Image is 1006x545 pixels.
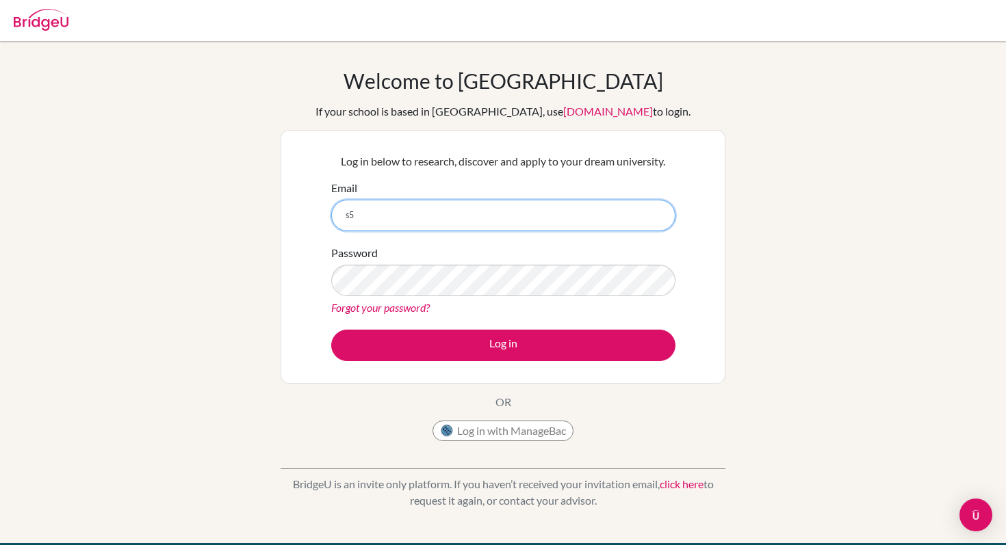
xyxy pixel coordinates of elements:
div: Open Intercom Messenger [959,499,992,531]
a: Forgot your password? [331,301,430,314]
a: click here [660,477,704,490]
button: Log in with ManageBac [433,421,573,441]
p: OR [495,394,511,410]
div: If your school is based in [GEOGRAPHIC_DATA], use to login. [315,103,691,120]
label: Email [331,180,357,196]
button: Log in [331,330,675,361]
img: Bridge-U [14,9,68,31]
p: Log in below to research, discover and apply to your dream university. [331,153,675,170]
a: [DOMAIN_NAME] [563,105,653,118]
h1: Welcome to [GEOGRAPHIC_DATA] [344,68,663,93]
p: BridgeU is an invite only platform. If you haven’t received your invitation email, to request it ... [281,476,725,509]
label: Password [331,245,378,261]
